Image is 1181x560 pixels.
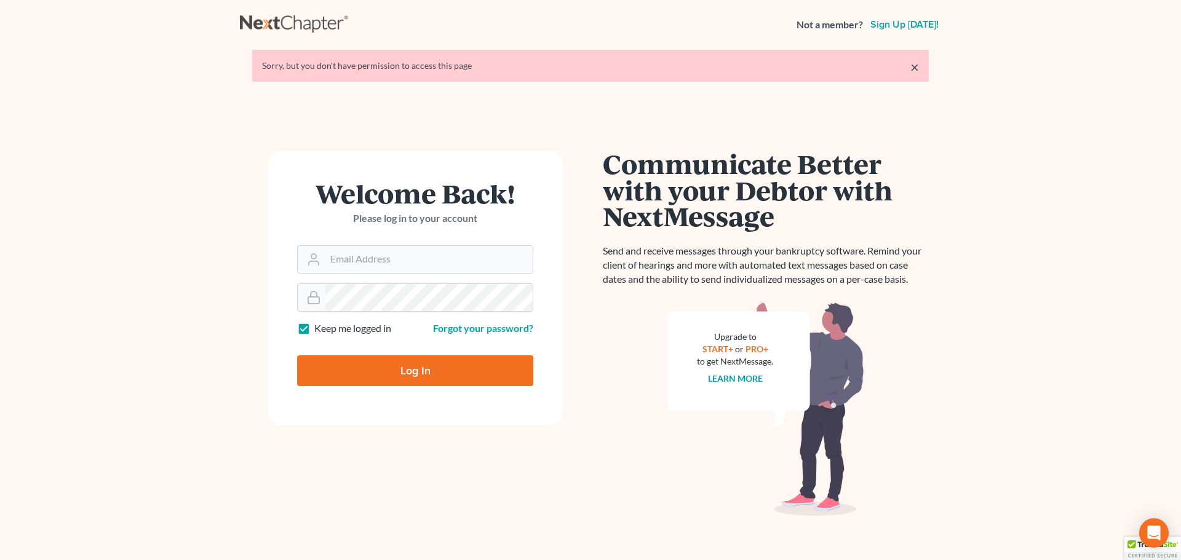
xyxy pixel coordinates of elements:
input: Log In [297,355,533,386]
a: Learn more [708,373,763,384]
div: to get NextMessage. [697,355,773,368]
p: Send and receive messages through your bankruptcy software. Remind your client of hearings and mo... [603,244,929,286]
div: Upgrade to [697,331,773,343]
input: Email Address [325,246,533,273]
strong: Not a member? [797,18,863,32]
label: Keep me logged in [314,321,391,336]
p: Please log in to your account [297,211,533,226]
a: PRO+ [746,344,768,354]
h1: Communicate Better with your Debtor with NextMessage [603,151,929,229]
div: Sorry, but you don't have permission to access this page [262,60,919,72]
a: × [910,60,919,74]
img: nextmessage_bg-59042aed3d76b12b5cd301f8e5b87938c9018125f34e5fa2b7a6b67550977c72.svg [667,301,864,516]
h1: Welcome Back! [297,180,533,207]
a: Forgot your password? [433,322,533,334]
a: Sign up [DATE]! [868,20,941,30]
span: or [735,344,744,354]
a: START+ [702,344,733,354]
div: Open Intercom Messenger [1139,518,1169,548]
div: TrustedSite Certified [1124,537,1181,560]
